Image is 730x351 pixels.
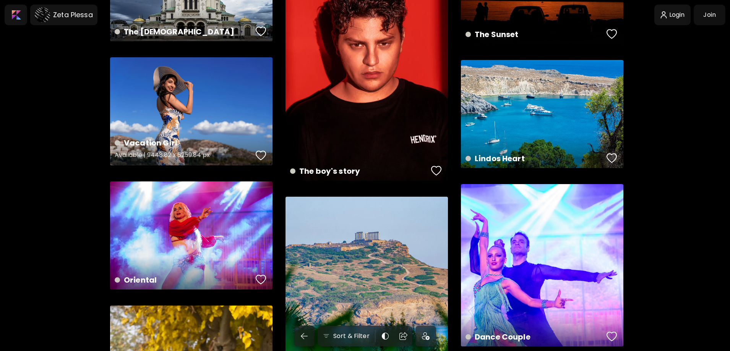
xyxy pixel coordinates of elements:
a: Join [694,5,725,25]
a: back [294,326,318,346]
img: back [300,332,309,341]
img: icon [422,332,430,340]
button: favorites [254,148,268,163]
button: back [294,326,315,346]
button: favorites [605,150,619,166]
a: Dance Couplefavoriteshttps://cdn.kaleido.art/CDN/Artwork/122386/Primary/medium.webp?updated=547165 [461,184,623,346]
h4: The [DEMOGRAPHIC_DATA] [115,26,253,37]
h6: Zeta Plessa [53,10,93,19]
button: favorites [254,24,268,39]
h4: Vacation Girl [115,137,253,149]
h4: Dance Couple [466,331,604,343]
button: favorites [254,272,268,287]
button: favorites [605,26,619,42]
button: favorites [605,329,619,344]
h4: The boy's story [290,165,428,177]
a: Vacation GirlAvailable | 9448.82 x 6259.84 pxfavoriteshttps://cdn.kaleido.art/CDN/Artwork/84002/P... [110,57,273,165]
img: login-icon [660,11,667,19]
a: Lindos Heartfavoriteshttps://cdn.kaleido.art/CDN/Artwork/110832/Primary/medium.webp?updated=487592 [461,60,623,168]
button: favorites [429,163,444,178]
h4: Oriental [115,274,253,286]
h5: Available | 9448.82 x 6259.84 px [115,149,253,164]
h4: Lindos Heart [466,153,604,164]
h4: The Sunset [466,29,604,40]
a: Orientalfavoriteshttps://cdn.kaleido.art/CDN/Artwork/122384/Primary/medium.webp?updated=547156 [110,181,273,290]
h6: Sort & Filter [333,332,370,341]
